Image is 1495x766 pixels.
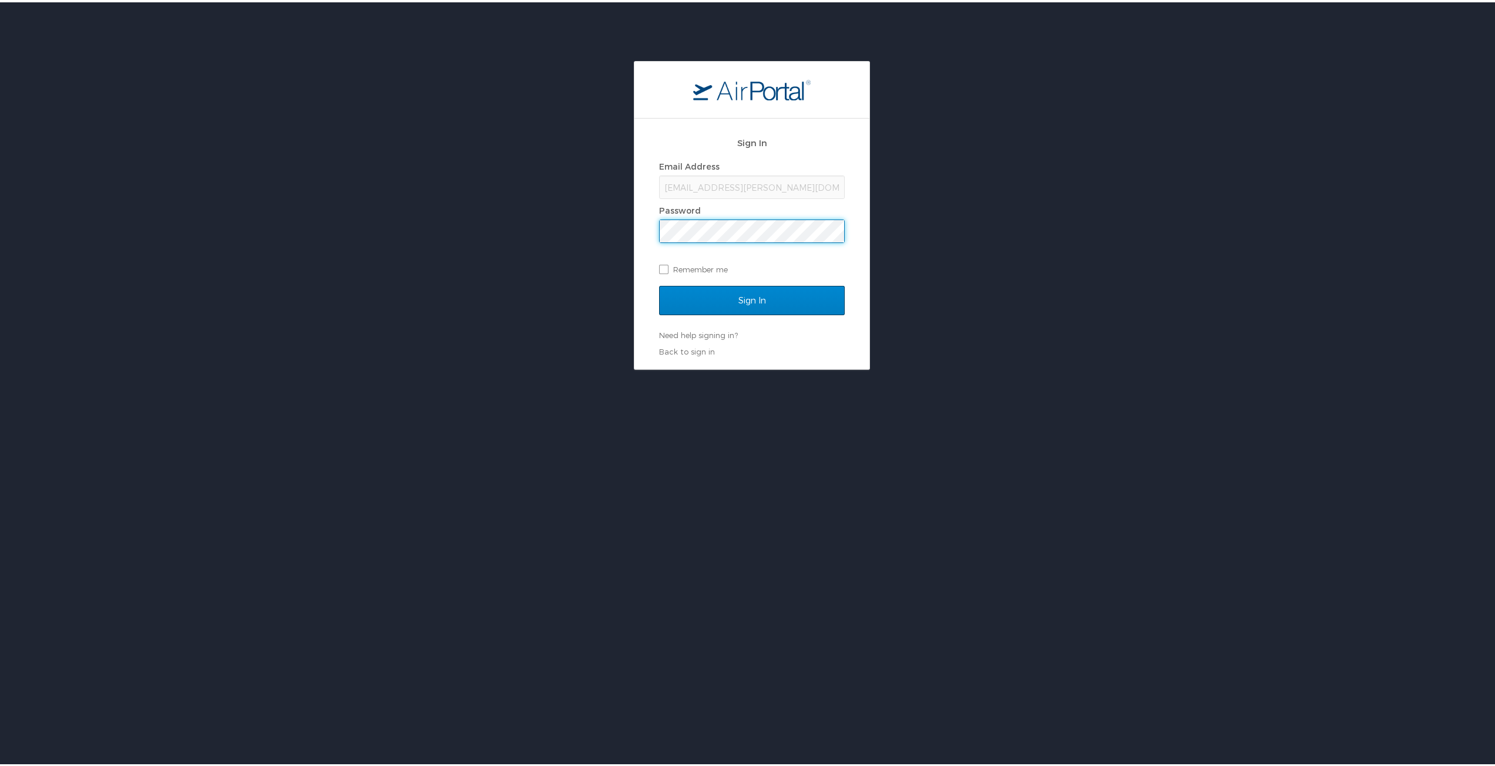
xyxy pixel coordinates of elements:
[693,77,811,98] img: logo
[659,328,738,338] a: Need help signing in?
[659,203,701,213] label: Password
[659,345,715,354] a: Back to sign in
[659,258,845,276] label: Remember me
[659,284,845,313] input: Sign In
[659,159,720,169] label: Email Address
[659,134,845,147] h2: Sign In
